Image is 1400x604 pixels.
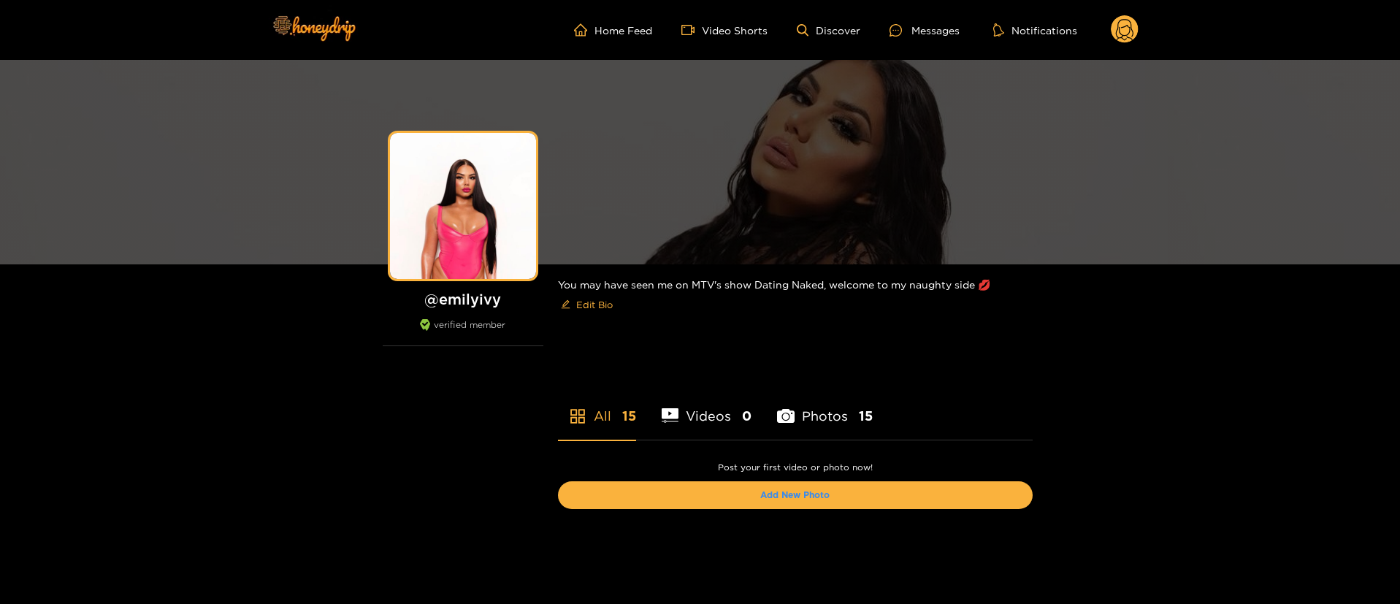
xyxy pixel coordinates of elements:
[383,290,543,308] h1: @ emilyivy
[574,23,652,37] a: Home Feed
[622,407,636,425] span: 15
[681,23,768,37] a: Video Shorts
[742,407,751,425] span: 0
[777,374,873,440] li: Photos
[558,264,1033,328] div: You may have seen me on MTV's show Dating Naked, welcome to my naughty side 💋
[383,319,543,346] div: verified member
[760,490,830,500] a: Add New Photo
[574,23,594,37] span: home
[797,24,860,37] a: Discover
[662,374,752,440] li: Videos
[681,23,702,37] span: video-camera
[859,407,873,425] span: 15
[989,23,1082,37] button: Notifications
[576,297,613,312] span: Edit Bio
[558,374,636,440] li: All
[890,22,960,39] div: Messages
[558,293,616,316] button: editEdit Bio
[558,481,1033,509] button: Add New Photo
[561,299,570,310] span: edit
[558,462,1033,473] p: Post your first video or photo now!
[569,408,586,425] span: appstore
